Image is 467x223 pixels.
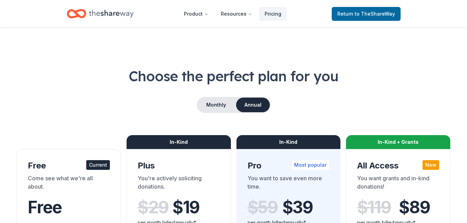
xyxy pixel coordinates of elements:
div: Free [28,160,110,171]
span: $ 89 [399,198,430,217]
div: In-Kind + Grants [346,135,450,149]
div: Pro [248,160,330,171]
div: You want to save even more time. [248,174,330,193]
a: Returnto TheShareWay [332,7,401,21]
div: Come see what we're all about. [28,174,110,193]
div: Plus [138,160,220,171]
h1: Choose the perfect plan for you [17,66,450,86]
div: All Access [357,160,439,171]
span: Free [28,197,62,217]
button: Annual [236,98,270,112]
span: to TheShareWay [355,11,395,17]
div: In-Kind [127,135,231,149]
div: In-Kind [236,135,341,149]
div: You're actively soliciting donations. [138,174,220,193]
div: New [422,160,439,170]
button: Product [178,7,214,21]
nav: Main [178,6,287,22]
span: Return [337,10,395,18]
span: $ 19 [172,198,200,217]
div: Most popular [291,160,329,170]
button: Monthly [198,98,235,112]
a: Pricing [259,7,287,21]
span: $ 39 [282,198,313,217]
div: You want grants and in-kind donations! [357,174,439,193]
button: Resources [215,7,258,21]
a: Home [67,6,134,22]
div: Current [86,160,110,170]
